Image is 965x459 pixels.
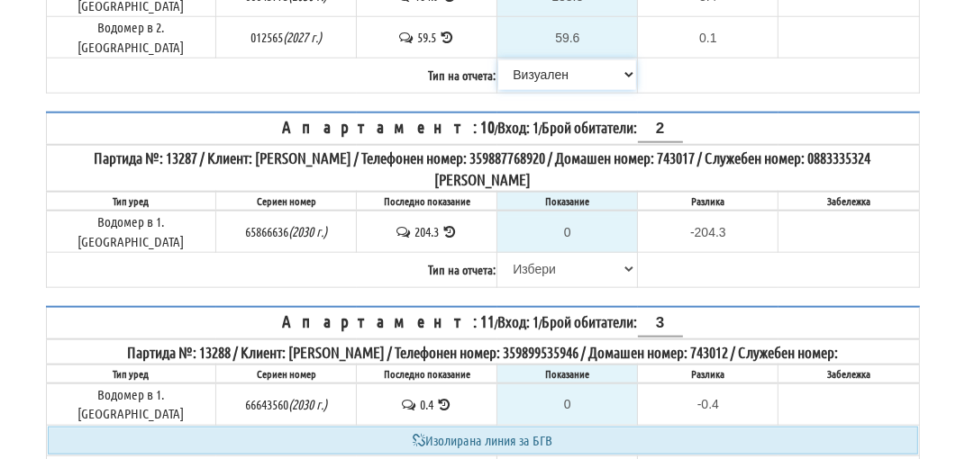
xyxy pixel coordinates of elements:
[542,118,683,136] span: Брой обитатели:
[46,383,216,425] td: Водомер в 1.[GEOGRAPHIC_DATA]
[216,364,357,383] th: Сериен номер
[442,223,459,239] span: История на показанията
[428,261,496,277] b: Тип на отчета:
[216,383,357,425] td: 66643560
[397,29,417,45] span: История на забележките
[46,364,216,383] th: Тип уред
[439,29,456,45] span: История на показанията
[498,312,540,330] span: Вход: 1
[542,312,683,330] span: Брой обитатели:
[497,192,638,211] th: Показание
[216,211,357,252] td: 65866636
[778,192,919,211] th: Забележка
[498,118,540,136] span: Вход: 1
[283,29,322,45] i: Метрологична годност до 2027г.
[414,223,439,239] span: 204.3
[48,341,918,363] div: Партида №: 13288 / Клиент: [PERSON_NAME] / Телефонен номер: 359899535946 / Домашен номер: 743012 ...
[48,427,918,454] div: Изолирана линия за БГВ
[357,364,497,383] th: Последно показание
[417,29,436,45] span: 59.5
[357,192,497,211] th: Последно показание
[283,310,496,331] span: Апартамент: 11
[46,17,216,58] td: Водомер в 2.[GEOGRAPHIC_DATA]
[638,192,778,211] th: Разлика
[428,67,496,83] b: Тип на отчета:
[395,223,414,239] span: История на забележките
[436,396,453,412] span: История на показанията
[288,223,327,239] i: Метрологична годност до 2030г.
[497,364,638,383] th: Показание
[778,364,919,383] th: Забележка
[283,116,496,137] span: Апартамент: 10
[48,147,918,191] div: Партида №: 13287 / Клиент: [PERSON_NAME] / Телефонен номер: 359887768920 / Домашен номер: 743017 ...
[400,396,420,412] span: История на забележките
[420,396,433,412] span: 0.4
[46,307,919,339] th: / /
[638,364,778,383] th: Разлика
[46,211,216,252] td: Водомер в 1.[GEOGRAPHIC_DATA]
[46,192,216,211] th: Тип уред
[216,192,357,211] th: Сериен номер
[216,17,357,58] td: 012565
[46,112,919,145] th: / /
[288,396,327,412] i: Метрологична годност до 2030г.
